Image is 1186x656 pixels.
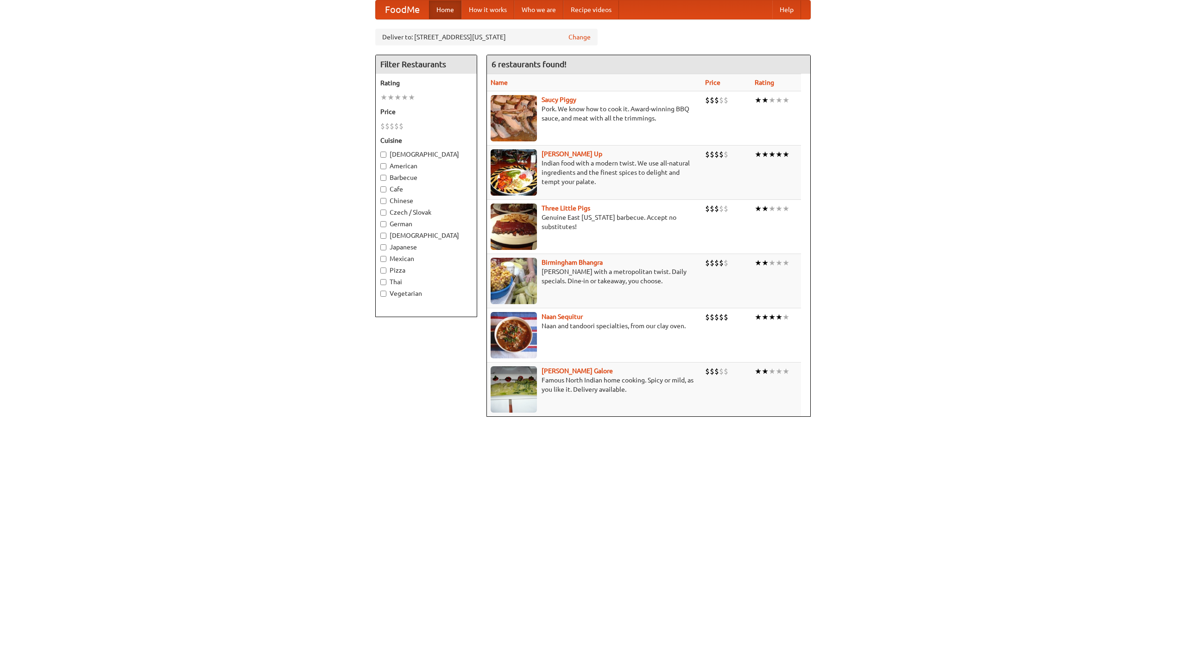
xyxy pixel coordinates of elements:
[542,96,576,103] a: Saucy Piggy
[380,221,386,227] input: German
[769,149,776,159] li: ★
[755,79,774,86] a: Rating
[542,367,613,375] b: [PERSON_NAME] Galore
[542,204,590,212] a: Three Little Pigs
[491,95,537,141] img: saucy.jpg
[776,149,782,159] li: ★
[724,312,728,322] li: $
[491,149,537,196] img: curryup.jpg
[724,258,728,268] li: $
[491,321,698,331] p: Naan and tandoori specialties, from our clay oven.
[719,204,724,214] li: $
[782,312,789,322] li: ★
[710,366,714,376] li: $
[769,258,776,268] li: ★
[714,258,719,268] li: $
[380,150,472,159] label: [DEMOGRAPHIC_DATA]
[719,149,724,159] li: $
[724,204,728,214] li: $
[380,267,386,274] input: Pizza
[542,150,602,158] b: [PERSON_NAME] Up
[776,95,782,105] li: ★
[380,186,386,192] input: Cafe
[491,159,698,186] p: Indian food with a modern twist. We use all-natural ingredients and the finest spices to delight ...
[380,289,472,298] label: Vegetarian
[385,121,390,131] li: $
[376,0,429,19] a: FoodMe
[762,95,769,105] li: ★
[719,312,724,322] li: $
[380,175,386,181] input: Barbecue
[394,121,399,131] li: $
[380,107,472,116] h5: Price
[769,312,776,322] li: ★
[380,198,386,204] input: Chinese
[390,121,394,131] li: $
[380,233,386,239] input: [DEMOGRAPHIC_DATA]
[776,312,782,322] li: ★
[762,258,769,268] li: ★
[399,121,404,131] li: $
[375,29,598,45] div: Deliver to: [STREET_ADDRESS][US_STATE]
[380,254,472,263] label: Mexican
[719,95,724,105] li: $
[719,258,724,268] li: $
[387,92,394,102] li: ★
[755,366,762,376] li: ★
[776,204,782,214] li: ★
[380,185,472,194] label: Cafe
[714,312,719,322] li: $
[376,55,477,74] h4: Filter Restaurants
[705,149,710,159] li: $
[719,366,724,376] li: $
[710,204,714,214] li: $
[491,258,537,304] img: bhangra.jpg
[705,95,710,105] li: $
[491,366,537,413] img: currygalore.jpg
[542,259,603,266] a: Birmingham Bhangra
[514,0,563,19] a: Who we are
[724,366,728,376] li: $
[491,312,537,358] img: naansequitur.jpg
[755,149,762,159] li: ★
[782,258,789,268] li: ★
[782,149,789,159] li: ★
[724,95,728,105] li: $
[380,256,386,262] input: Mexican
[380,121,385,131] li: $
[380,208,472,217] label: Czech / Slovak
[380,279,386,285] input: Thai
[769,204,776,214] li: ★
[705,312,710,322] li: $
[782,204,789,214] li: ★
[762,204,769,214] li: ★
[380,173,472,182] label: Barbecue
[380,242,472,252] label: Japanese
[380,92,387,102] li: ★
[380,196,472,205] label: Chinese
[724,149,728,159] li: $
[380,266,472,275] label: Pizza
[782,366,789,376] li: ★
[491,79,508,86] a: Name
[755,204,762,214] li: ★
[776,258,782,268] li: ★
[769,95,776,105] li: ★
[755,258,762,268] li: ★
[491,376,698,394] p: Famous North Indian home cooking. Spicy or mild, as you like it. Delivery available.
[380,163,386,169] input: American
[782,95,789,105] li: ★
[380,277,472,287] label: Thai
[755,312,762,322] li: ★
[710,312,714,322] li: $
[542,313,583,320] a: Naan Sequitur
[714,149,719,159] li: $
[380,161,472,171] label: American
[380,210,386,216] input: Czech / Slovak
[762,312,769,322] li: ★
[705,79,720,86] a: Price
[762,366,769,376] li: ★
[563,0,619,19] a: Recipe videos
